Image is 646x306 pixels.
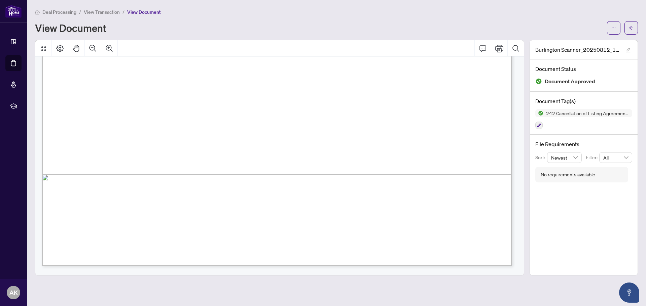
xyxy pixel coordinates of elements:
[551,152,578,163] span: Newest
[619,282,639,303] button: Open asap
[122,8,124,16] li: /
[543,111,632,116] span: 242 Cancellation of Listing Agreement - Authority to Offer for Sale
[42,9,76,15] span: Deal Processing
[535,154,547,161] p: Sort:
[79,8,81,16] li: /
[545,77,595,86] span: Document Approved
[535,78,542,85] img: Document Status
[629,26,634,30] span: arrow-left
[5,5,22,17] img: logo
[535,97,632,105] h4: Document Tag(s)
[127,9,161,15] span: View Document
[535,140,632,148] h4: File Requirements
[611,26,616,30] span: ellipsis
[535,109,543,117] img: Status Icon
[541,171,595,178] div: No requirements available
[586,154,599,161] p: Filter:
[84,9,120,15] span: View Transaction
[35,23,106,33] h1: View Document
[626,48,631,52] span: edit
[35,10,40,14] span: home
[535,65,632,73] h4: Document Status
[9,288,18,297] span: AK
[603,152,628,163] span: All
[535,46,619,54] span: Burlington Scanner_20250812_120953.pdf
